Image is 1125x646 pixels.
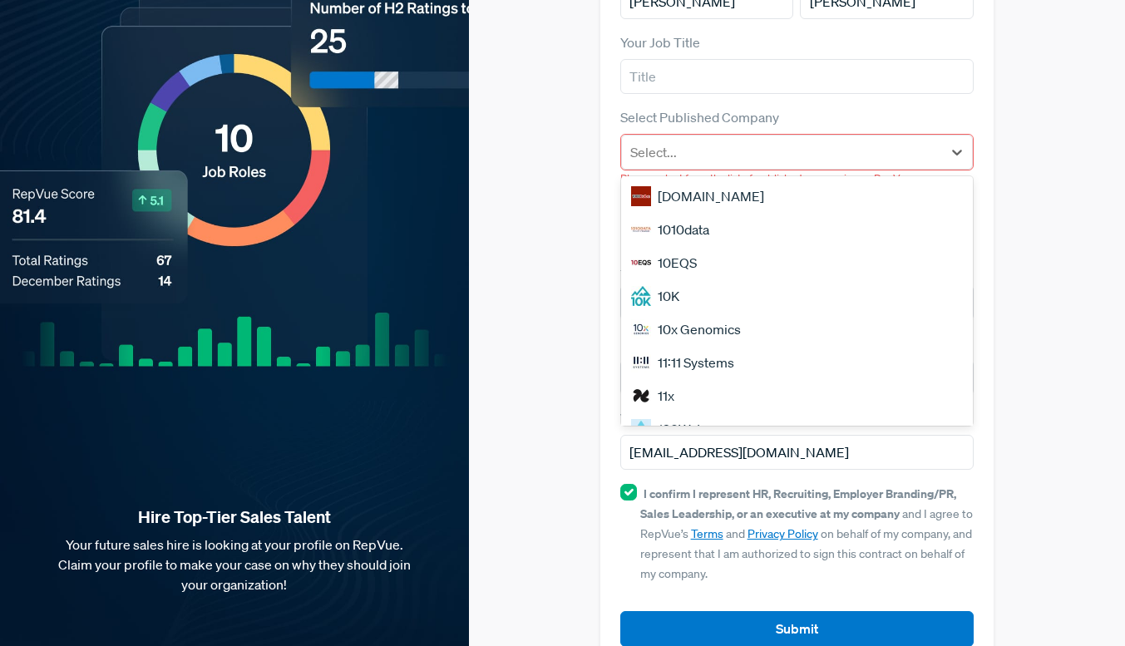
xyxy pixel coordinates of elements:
[620,32,700,52] label: Your Job Title
[640,486,973,581] span: and I agree to RepVue’s and on behalf of my company, and represent that I am authorized to sign t...
[640,486,956,521] strong: I confirm I represent HR, Recruiting, Employer Branding/PR, Sales Leadership, or an executive at ...
[621,313,974,346] div: 10x Genomics
[631,253,651,273] img: 10EQS
[620,408,688,428] label: Work Email
[620,333,812,353] label: How will I primarily use RepVue?
[620,259,747,279] label: # Of Open Sales Jobs
[631,286,651,306] img: 10K
[631,186,651,206] img: 1000Bulbs.com
[631,353,651,372] img: 11:11 Systems
[631,219,651,239] img: 1010data
[621,346,974,379] div: 11:11 Systems
[27,506,442,528] strong: Hire Top-Tier Sales Talent
[748,526,818,541] a: Privacy Policy
[27,535,442,594] p: Your future sales hire is looking at your profile on RepVue. Claim your profile to make your case...
[621,279,974,313] div: 10K
[621,379,974,412] div: 11x
[620,200,975,252] p: Only published company profiles can claim a free account at this time. Please if you are interest...
[620,107,779,127] label: Select Published Company
[691,526,723,541] a: Terms
[631,319,651,339] img: 10x Genomics
[621,180,974,213] div: [DOMAIN_NAME]
[631,386,651,406] img: 11x
[621,213,974,246] div: 1010data
[620,59,975,94] input: Title
[620,170,975,186] p: Please select from the list of published companies on RepVue
[621,246,974,279] div: 10EQS
[620,435,975,470] input: Email
[631,419,651,439] img: 120Water
[621,412,974,446] div: 120Water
